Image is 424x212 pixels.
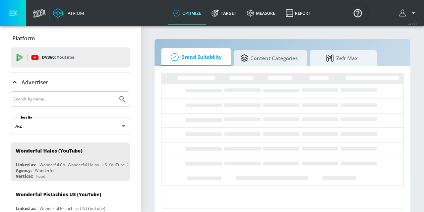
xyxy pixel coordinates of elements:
[348,3,367,22] button: Open Resource Center
[11,118,130,134] div: A-Z
[53,8,84,18] a: Atrium
[16,206,36,211] div: Linked as:
[16,147,82,154] div: Wonderful Halos (YouTube)
[11,142,130,181] div: Wonderful Halos (YouTube)Linked as:Wonderful Co._Wonderful Halos _US_YouTube_GoogleAdsAgency:Wond...
[21,79,48,86] p: Advertiser
[408,22,417,26] span: v 4.25.2
[11,73,130,92] div: Advertiser
[280,1,315,25] a: Report
[206,1,241,25] a: Target
[13,95,115,103] input: Search by name
[36,173,45,179] div: Food
[19,115,34,120] label: Sort By
[40,162,147,168] div: Wonderful Co._Wonderful Halos _US_YouTube_GoogleAds
[316,50,367,66] span: Zefr Max
[168,1,206,25] a: optimize
[11,47,130,68] div: DV360: Youtube
[57,54,74,61] p: Youtube
[42,54,74,61] p: DV360:
[16,191,101,198] div: Wonderful Pistachios US (YouTube)
[16,162,36,168] div: Linked as:
[40,206,105,211] div: Wonderful Pistachios US (YouTube)
[168,49,222,65] span: Brand Suitability
[12,35,35,42] p: Platform
[241,1,280,25] a: measure
[35,168,54,173] div: Wonderful
[11,29,130,48] div: Platform
[16,168,32,173] div: Agency:
[240,50,298,66] span: Content Categories
[16,173,33,179] div: Vertical:
[65,10,84,16] div: Atrium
